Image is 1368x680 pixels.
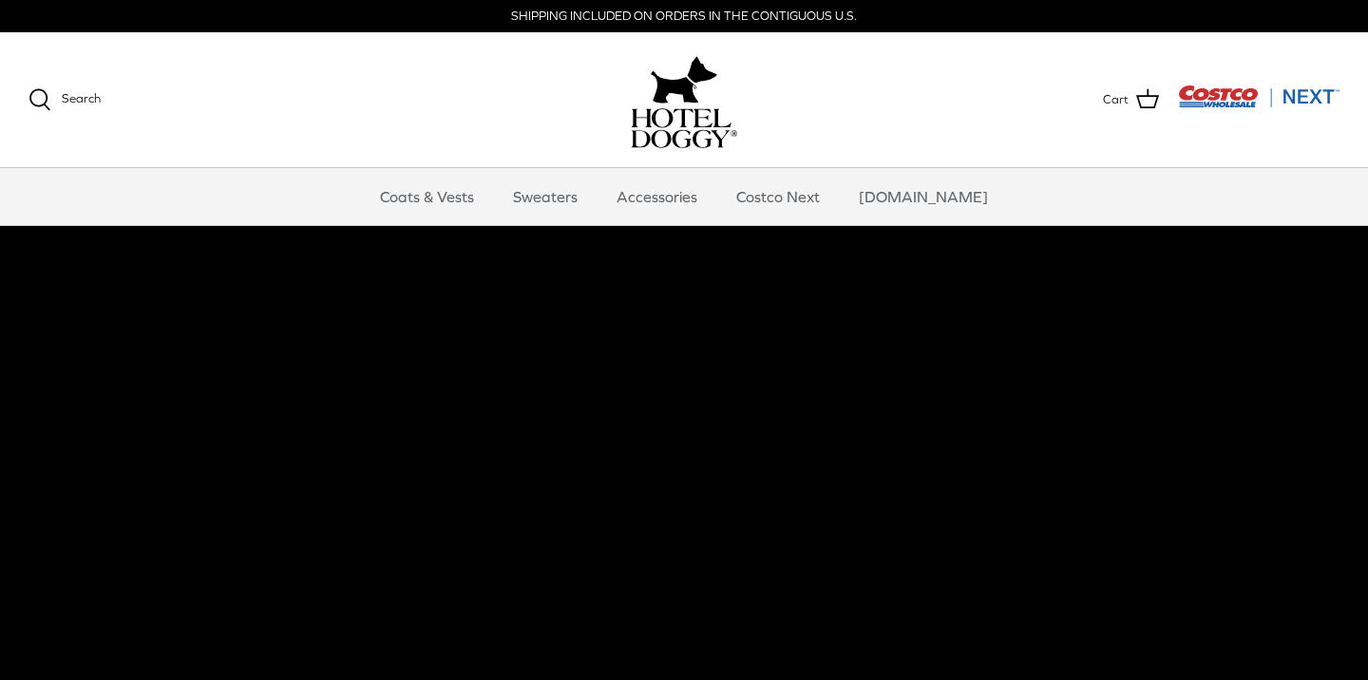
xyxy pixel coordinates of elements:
img: hoteldoggy.com [651,51,717,108]
a: Search [28,88,101,111]
a: Accessories [599,168,714,225]
span: Search [62,91,101,105]
a: Cart [1103,87,1159,112]
a: hoteldoggy.com hoteldoggycom [631,51,737,148]
img: hoteldoggycom [631,108,737,148]
a: Visit Costco Next [1178,97,1339,111]
a: [DOMAIN_NAME] [842,168,1005,225]
a: Costco Next [719,168,837,225]
a: Coats & Vests [363,168,491,225]
img: Costco Next [1178,85,1339,108]
span: Cart [1103,90,1129,110]
a: Sweaters [496,168,595,225]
